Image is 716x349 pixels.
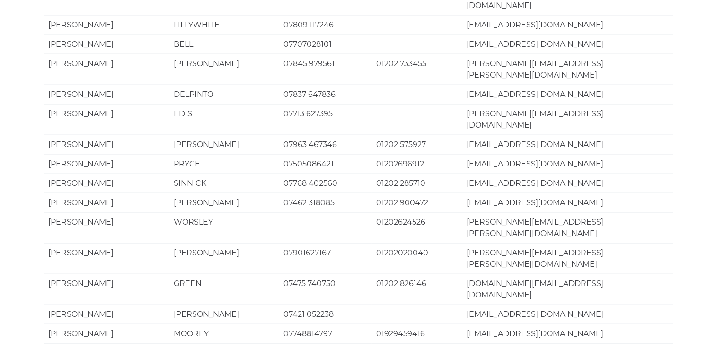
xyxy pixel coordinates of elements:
[169,324,279,343] td: MOOREY
[371,243,462,274] td: 01202020040
[44,104,169,135] td: [PERSON_NAME]
[169,85,279,104] td: DELPINTO
[44,15,169,35] td: [PERSON_NAME]
[44,212,169,243] td: [PERSON_NAME]
[169,35,279,54] td: BELL
[169,274,279,305] td: GREEN
[371,154,462,174] td: 01202696912
[169,174,279,193] td: SINNICK
[279,104,371,135] td: 07713 627395
[44,85,169,104] td: [PERSON_NAME]
[169,154,279,174] td: PRYCE
[279,154,371,174] td: 07505086421
[462,193,673,212] td: [EMAIL_ADDRESS][DOMAIN_NAME]
[169,212,279,243] td: WORSLEY
[371,212,462,243] td: 01202624526
[169,193,279,212] td: [PERSON_NAME]
[279,243,371,274] td: 07901627167
[462,305,673,324] td: [EMAIL_ADDRESS][DOMAIN_NAME]
[44,135,169,154] td: [PERSON_NAME]
[462,135,673,154] td: [EMAIL_ADDRESS][DOMAIN_NAME]
[462,243,673,274] td: [PERSON_NAME][EMAIL_ADDRESS][PERSON_NAME][DOMAIN_NAME]
[371,135,462,154] td: 01202 575927
[279,15,371,35] td: 07809 117246
[279,35,371,54] td: 07707028101
[371,54,462,85] td: 01202 733455
[44,243,169,274] td: [PERSON_NAME]
[279,174,371,193] td: 07768 402560
[279,54,371,85] td: 07845 979561
[462,212,673,243] td: [PERSON_NAME][EMAIL_ADDRESS][PERSON_NAME][DOMAIN_NAME]
[462,324,673,343] td: [EMAIL_ADDRESS][DOMAIN_NAME]
[462,174,673,193] td: [EMAIL_ADDRESS][DOMAIN_NAME]
[462,54,673,85] td: [PERSON_NAME][EMAIL_ADDRESS][PERSON_NAME][DOMAIN_NAME]
[169,135,279,154] td: [PERSON_NAME]
[44,305,169,324] td: [PERSON_NAME]
[462,35,673,54] td: [EMAIL_ADDRESS][DOMAIN_NAME]
[44,174,169,193] td: [PERSON_NAME]
[169,15,279,35] td: LILLYWHITE
[462,154,673,174] td: [EMAIL_ADDRESS][DOMAIN_NAME]
[371,274,462,305] td: 01202 826146
[279,305,371,324] td: 07421 052238
[169,305,279,324] td: [PERSON_NAME]
[279,274,371,305] td: 07475 740750
[462,274,673,305] td: [DOMAIN_NAME][EMAIL_ADDRESS][DOMAIN_NAME]
[279,193,371,212] td: 07462 318085
[462,104,673,135] td: [PERSON_NAME][EMAIL_ADDRESS][DOMAIN_NAME]
[279,85,371,104] td: 07837 647836
[279,324,371,343] td: 07748814797
[44,193,169,212] td: [PERSON_NAME]
[279,135,371,154] td: 07963 467346
[44,274,169,305] td: [PERSON_NAME]
[169,54,279,85] td: [PERSON_NAME]
[371,324,462,343] td: 01929459416
[169,104,279,135] td: EDIS
[169,243,279,274] td: [PERSON_NAME]
[44,324,169,343] td: [PERSON_NAME]
[462,85,673,104] td: [EMAIL_ADDRESS][DOMAIN_NAME]
[44,154,169,174] td: [PERSON_NAME]
[371,193,462,212] td: 01202 900472
[44,35,169,54] td: [PERSON_NAME]
[44,54,169,85] td: [PERSON_NAME]
[462,15,673,35] td: [EMAIL_ADDRESS][DOMAIN_NAME]
[371,174,462,193] td: 01202 285710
